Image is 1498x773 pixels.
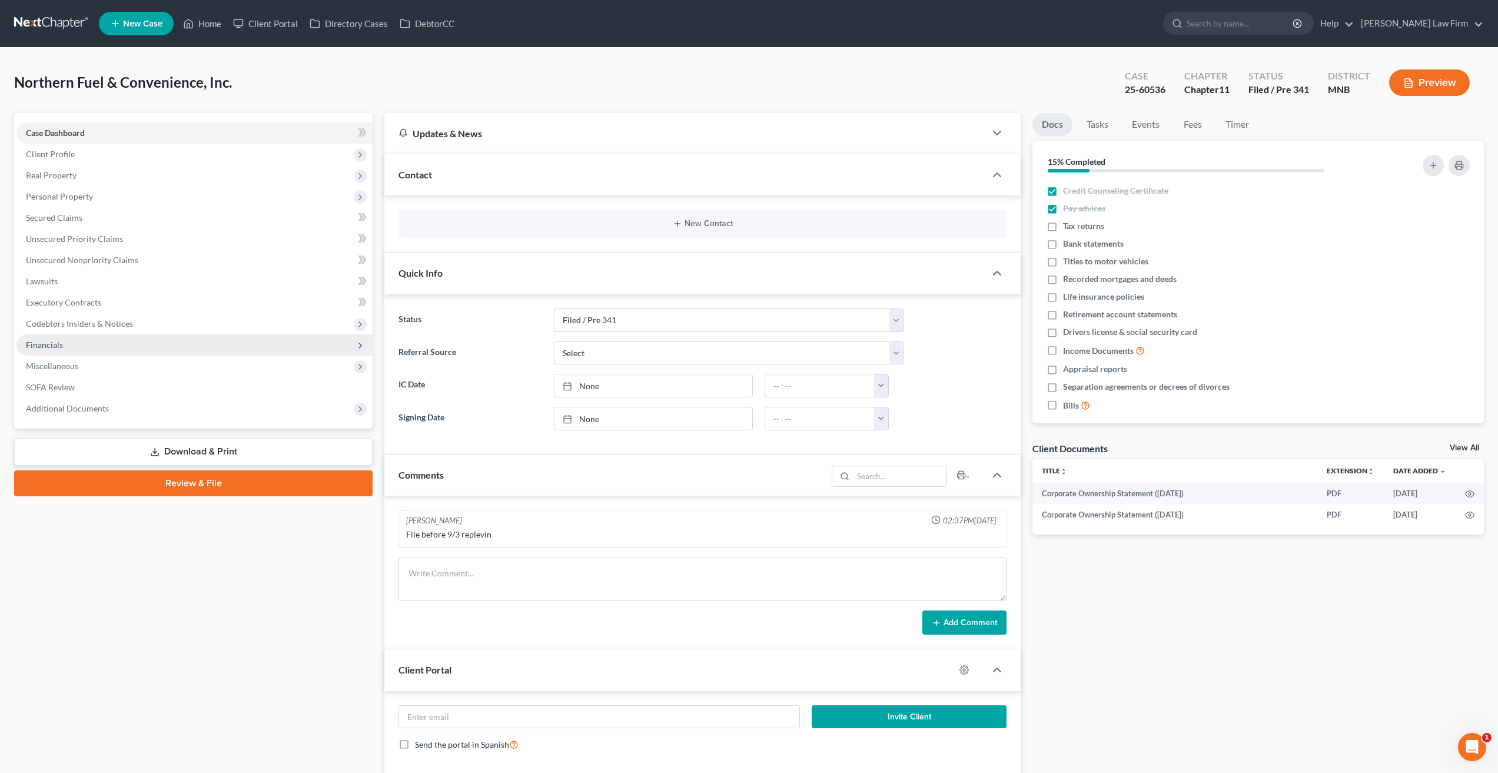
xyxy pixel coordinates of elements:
span: Contact [398,169,432,180]
span: Tax returns [1063,220,1104,232]
td: Corporate Ownership Statement ([DATE]) [1032,483,1317,504]
span: 1 [1482,733,1492,742]
span: Financials [26,340,63,350]
a: Titleunfold_more [1042,466,1067,475]
span: Codebtors Insiders & Notices [26,319,133,329]
button: Add Comment [922,611,1007,635]
div: MNB [1328,83,1370,97]
td: [DATE] [1384,483,1456,504]
a: Docs [1032,113,1072,136]
span: 11 [1219,84,1230,95]
iframe: Intercom live chat [1458,733,1486,761]
span: Credit Counseling Certificate [1063,185,1168,197]
span: Bills [1063,400,1079,412]
div: Chapter [1184,83,1230,97]
a: Secured Claims [16,207,373,228]
label: IC Date [393,374,547,397]
a: Directory Cases [304,13,394,34]
a: None [554,374,752,397]
span: SOFA Review [26,382,75,392]
span: Lawsuits [26,276,58,286]
label: Referral Source [393,341,547,365]
span: Unsecured Nonpriority Claims [26,255,138,265]
a: Help [1314,13,1354,34]
a: Case Dashboard [16,122,373,144]
span: Client Portal [398,664,451,675]
span: Personal Property [26,191,93,201]
button: Invite Client [812,705,1007,729]
span: Pay advices [1063,203,1105,214]
input: Search by name... [1187,12,1294,34]
span: Additional Documents [26,403,109,413]
span: Quick Info [398,267,443,278]
button: New Contact [408,219,997,228]
label: Signing Date [393,407,547,430]
span: Case Dashboard [26,128,85,138]
span: Real Property [26,170,77,180]
span: Separation agreements or decrees of divorces [1063,381,1230,393]
span: Drivers license & social security card [1063,326,1197,338]
div: Filed / Pre 341 [1248,83,1309,97]
td: PDF [1317,483,1384,504]
div: Case [1125,69,1165,83]
a: Fees [1174,113,1211,136]
span: Titles to motor vehicles [1063,256,1148,267]
a: Unsecured Nonpriority Claims [16,250,373,271]
input: -- : -- [765,374,875,397]
span: Secured Claims [26,213,82,223]
a: Download & Print [14,438,373,466]
span: Miscellaneous [26,361,78,371]
button: Preview [1389,69,1470,96]
a: View All [1450,444,1479,452]
div: Status [1248,69,1309,83]
input: Search... [853,466,947,486]
a: Home [177,13,227,34]
span: Unsecured Priority Claims [26,234,123,244]
span: Income Documents [1063,345,1134,357]
div: Client Documents [1032,442,1108,454]
span: Northern Fuel & Convenience, Inc. [14,74,232,91]
a: Client Portal [227,13,304,34]
a: Executory Contracts [16,292,373,313]
a: DebtorCC [394,13,460,34]
a: Timer [1216,113,1258,136]
a: SOFA Review [16,377,373,398]
div: District [1328,69,1370,83]
span: Executory Contracts [26,297,101,307]
i: unfold_more [1367,468,1374,475]
div: 25-60536 [1125,83,1165,97]
i: expand_more [1439,468,1446,475]
input: Enter email [399,706,799,728]
td: Corporate Ownership Statement ([DATE]) [1032,504,1317,525]
div: Updates & News [398,127,971,140]
label: Status [393,308,547,332]
div: File before 9/3 replevin [406,529,999,540]
div: Chapter [1184,69,1230,83]
span: Bank statements [1063,238,1124,250]
span: New Case [123,19,162,28]
strong: 15% Completed [1048,157,1105,167]
a: Tasks [1077,113,1118,136]
span: Recorded mortgages and deeds [1063,273,1177,285]
div: [PERSON_NAME] [406,515,462,526]
a: Review & File [14,470,373,496]
input: -- : -- [765,407,875,430]
a: Events [1122,113,1169,136]
a: Lawsuits [16,271,373,292]
i: unfold_more [1060,468,1067,475]
a: Date Added expand_more [1393,466,1446,475]
span: Retirement account statements [1063,308,1177,320]
span: Client Profile [26,149,75,159]
span: 02:37PM[DATE] [943,515,997,526]
span: Comments [398,469,444,480]
a: Extensionunfold_more [1327,466,1374,475]
a: Unsecured Priority Claims [16,228,373,250]
td: [DATE] [1384,504,1456,525]
span: Send the portal in Spanish [415,739,509,749]
td: PDF [1317,504,1384,525]
a: None [554,407,752,430]
a: [PERSON_NAME] Law Firm [1355,13,1483,34]
span: Appraisal reports [1063,363,1127,375]
span: Life insurance policies [1063,291,1144,303]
